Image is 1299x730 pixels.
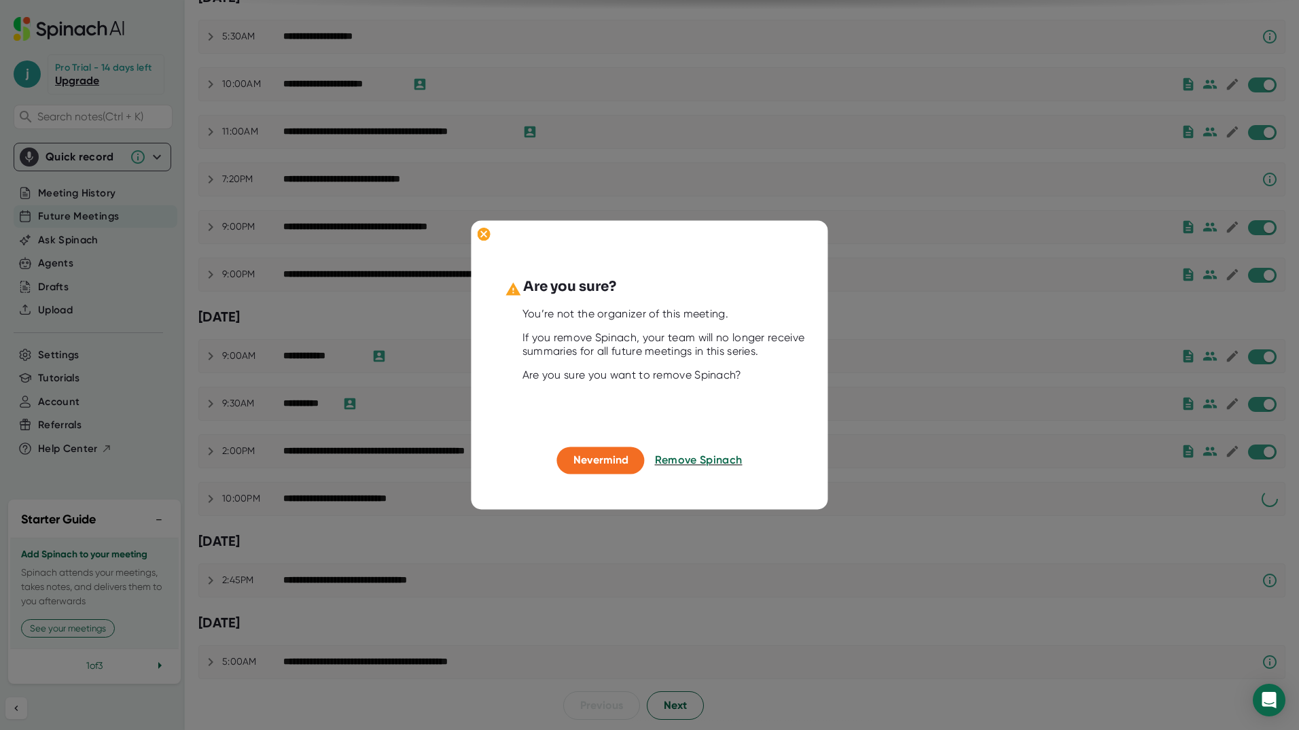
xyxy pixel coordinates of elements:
[1253,684,1285,716] div: Open Intercom Messenger
[522,368,811,382] div: Are you sure you want to remove Spinach?
[655,447,743,474] button: Remove Spinach
[522,307,811,321] div: You’re not the organizer of this meeting.
[557,447,645,474] button: Nevermind
[573,453,628,466] span: Nevermind
[655,453,743,466] span: Remove Spinach
[522,331,811,358] div: If you remove Spinach, your team will no longer receive summaries for all future meetings in this...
